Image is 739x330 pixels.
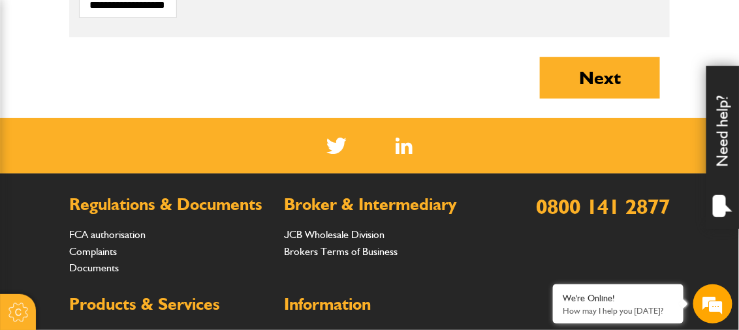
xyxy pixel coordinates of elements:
div: Chat with us now [68,73,219,90]
h2: Information [285,296,480,313]
div: We're Online! [563,293,674,304]
em: Start Chat [178,250,237,267]
a: Brokers Terms of Business [285,245,398,258]
textarea: Type your message and hit 'Enter' [17,236,238,282]
a: Documents [69,262,119,274]
p: How may I help you today? [563,306,674,316]
input: Enter your last name [17,121,238,149]
h2: Products & Services [69,296,265,313]
a: JCB Wholesale Division [285,228,385,241]
a: 0800 141 2877 [536,194,670,219]
input: Enter your email address [17,159,238,188]
h2: Regulations & Documents [69,196,265,213]
button: Next [540,57,660,98]
a: Complaints [69,245,117,258]
img: Linked In [396,138,413,154]
img: d_20077148190_company_1631870298795_20077148190 [22,72,55,91]
a: LinkedIn [396,138,413,154]
a: FCA authorisation [69,228,146,241]
div: Minimize live chat window [214,7,245,38]
img: Twitter [326,138,347,154]
input: Enter your phone number [17,198,238,226]
h2: Broker & Intermediary [285,196,480,213]
div: Need help? [706,66,739,229]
